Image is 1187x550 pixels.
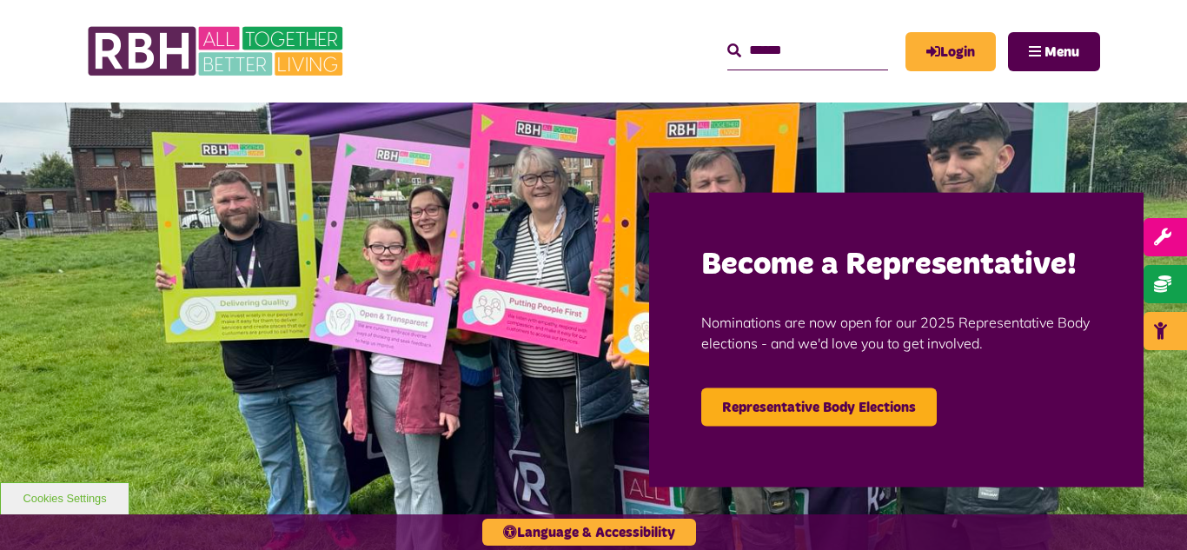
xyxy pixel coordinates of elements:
[701,388,937,426] a: Representative Body Elections
[701,244,1091,285] h2: Become a Representative!
[87,17,348,85] img: RBH
[482,519,696,546] button: Language & Accessibility
[701,285,1091,379] p: Nominations are now open for our 2025 Representative Body elections - and we'd love you to get in...
[1044,45,1079,59] span: Menu
[905,32,996,71] a: MyRBH
[1008,32,1100,71] button: Navigation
